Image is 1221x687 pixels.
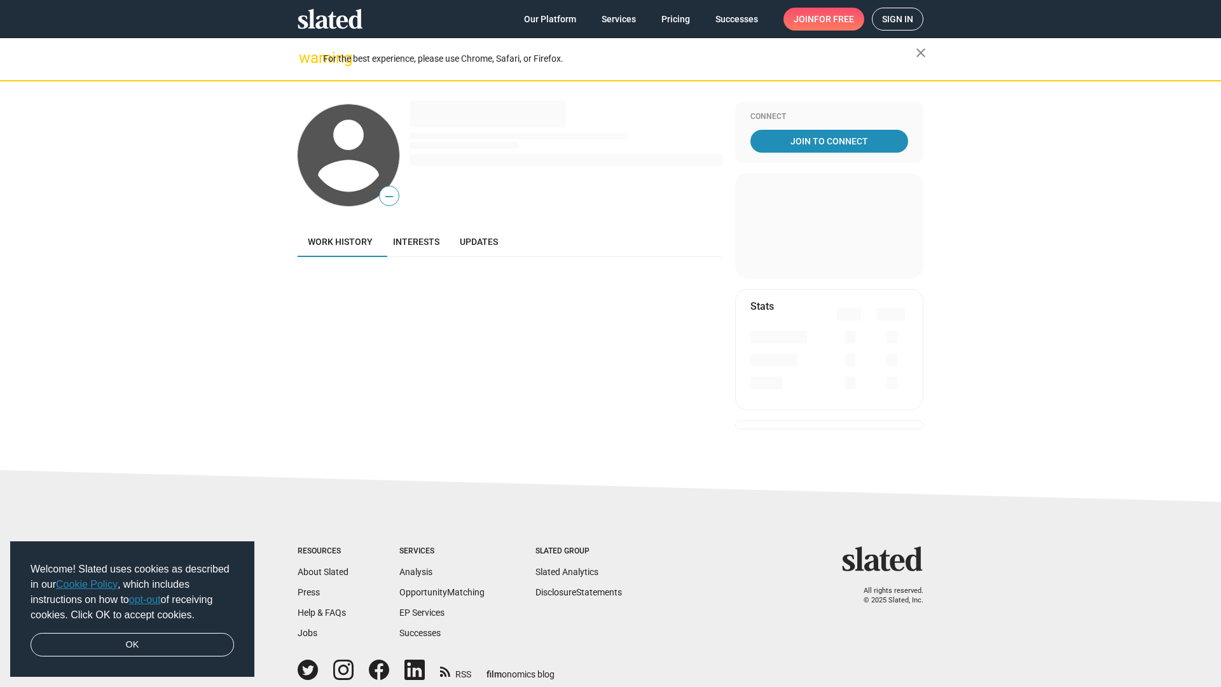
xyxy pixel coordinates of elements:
[450,226,508,257] a: Updates
[31,633,234,657] a: dismiss cookie message
[514,8,586,31] a: Our Platform
[591,8,646,31] a: Services
[715,8,758,31] span: Successes
[750,300,774,313] mat-card-title: Stats
[750,130,908,153] a: Join To Connect
[602,8,636,31] span: Services
[298,546,348,557] div: Resources
[298,567,348,577] a: About Slated
[524,8,576,31] span: Our Platform
[535,587,622,597] a: DisclosureStatements
[298,226,383,257] a: Work history
[399,546,485,557] div: Services
[399,628,441,638] a: Successes
[651,8,700,31] a: Pricing
[535,546,622,557] div: Slated Group
[399,587,485,597] a: OpportunityMatching
[440,661,471,681] a: RSS
[814,8,854,31] span: for free
[129,594,161,605] a: opt-out
[872,8,923,31] a: Sign in
[380,188,399,205] span: —
[535,567,598,577] a: Slated Analytics
[661,8,690,31] span: Pricing
[308,237,373,247] span: Work history
[705,8,768,31] a: Successes
[56,579,118,590] a: Cookie Policy
[783,8,864,31] a: Joinfor free
[486,658,555,681] a: filmonomics blog
[850,586,923,605] p: All rights reserved. © 2025 Slated, Inc.
[298,587,320,597] a: Press
[486,669,502,679] span: film
[750,112,908,122] div: Connect
[882,8,913,30] span: Sign in
[298,607,346,618] a: Help & FAQs
[31,562,234,623] span: Welcome! Slated uses cookies as described in our , which includes instructions on how to of recei...
[794,8,854,31] span: Join
[393,237,439,247] span: Interests
[399,607,445,618] a: EP Services
[298,628,317,638] a: Jobs
[460,237,498,247] span: Updates
[383,226,450,257] a: Interests
[323,50,916,67] div: For the best experience, please use Chrome, Safari, or Firefox.
[299,50,314,66] mat-icon: warning
[10,541,254,677] div: cookieconsent
[399,567,432,577] a: Analysis
[753,130,906,153] span: Join To Connect
[913,45,928,60] mat-icon: close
